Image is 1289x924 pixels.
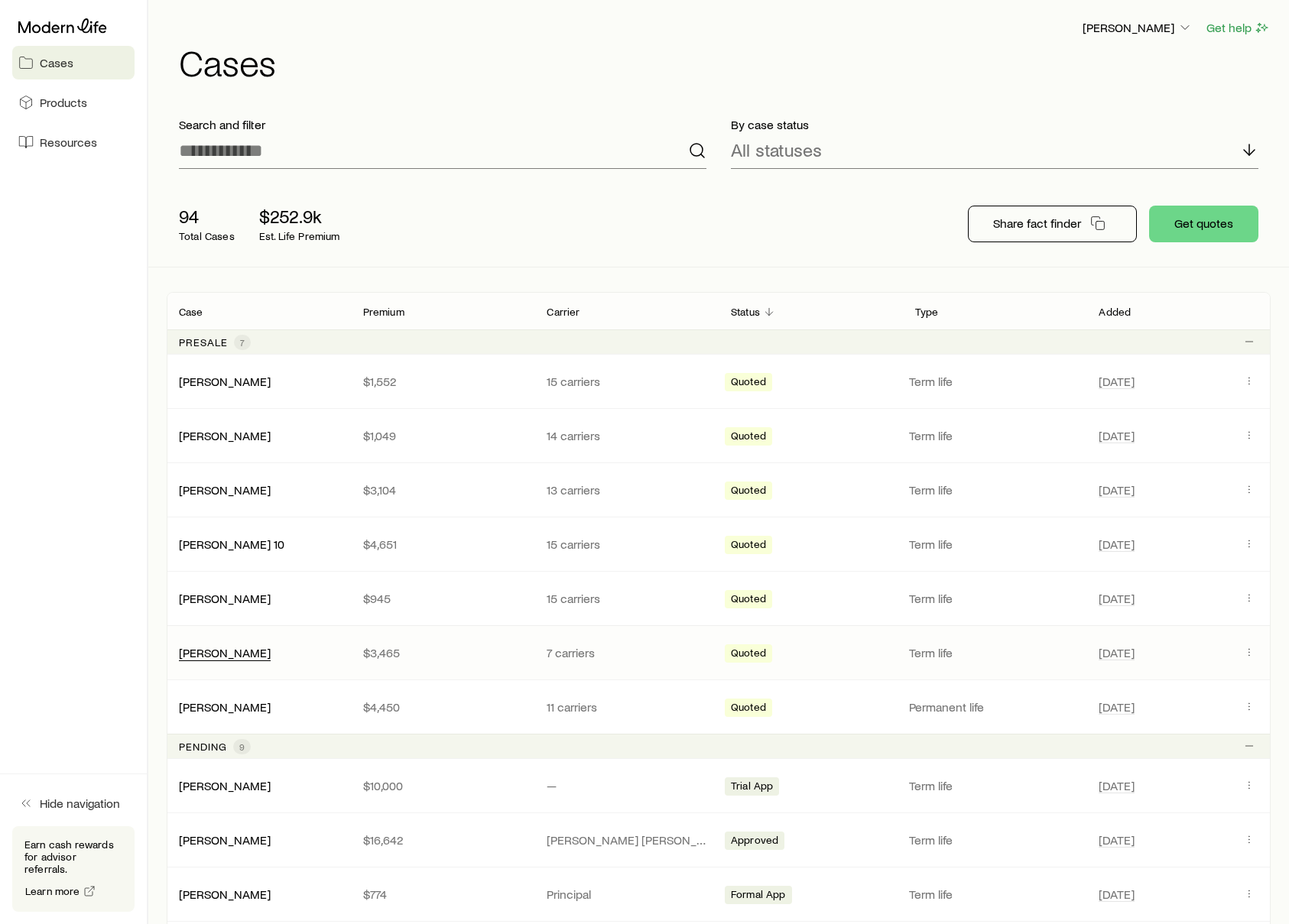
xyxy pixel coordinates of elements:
[909,591,1081,606] p: Term life
[1099,832,1135,848] span: [DATE]
[1099,374,1135,389] span: [DATE]
[915,306,939,318] p: Type
[1206,19,1271,37] button: Get help
[179,230,235,242] p: Total Cases
[547,778,706,793] p: —
[12,46,135,79] a: Cases
[1099,537,1135,552] span: [DATE]
[1099,428,1135,443] span: [DATE]
[179,778,271,794] div: [PERSON_NAME]
[12,786,135,820] button: Hide navigation
[179,832,271,848] div: [PERSON_NAME]
[909,887,1081,902] p: Term life
[547,699,706,715] p: 11 carriers
[547,832,706,848] p: [PERSON_NAME] [PERSON_NAME]
[909,832,1081,848] p: Term life
[731,592,766,608] span: Quoted
[993,216,1081,231] p: Share fact finder
[179,887,271,901] a: [PERSON_NAME]
[731,117,1258,132] p: By case status
[12,86,135,119] a: Products
[731,306,760,318] p: Status
[731,647,766,663] span: Quoted
[363,645,523,660] p: $3,465
[179,699,271,714] a: [PERSON_NAME]
[547,591,706,606] p: 15 carriers
[179,699,271,715] div: [PERSON_NAME]
[12,125,135,159] a: Resources
[363,778,523,793] p: $10,000
[179,117,706,132] p: Search and filter
[179,374,271,390] div: [PERSON_NAME]
[968,206,1137,242] button: Share fact finder
[909,374,1081,389] p: Term life
[40,135,97,150] span: Resources
[1082,19,1193,37] button: [PERSON_NAME]
[1099,778,1135,793] span: [DATE]
[363,428,523,443] p: $1,049
[909,699,1081,715] p: Permanent life
[179,306,203,318] p: Case
[179,482,271,498] div: [PERSON_NAME]
[12,826,135,912] div: Earn cash rewards for advisor referrals.Learn more
[179,537,284,551] a: [PERSON_NAME] 10
[25,886,80,896] span: Learn more
[547,428,706,443] p: 14 carriers
[179,482,271,497] a: [PERSON_NAME]
[1083,20,1193,35] p: [PERSON_NAME]
[40,796,120,811] span: Hide navigation
[363,482,523,498] p: $3,104
[909,537,1081,552] p: Term life
[363,374,523,389] p: $1,552
[547,887,706,902] p: Principal
[909,428,1081,443] p: Term life
[731,430,766,446] span: Quoted
[179,44,1271,80] h1: Cases
[40,55,73,70] span: Cases
[731,888,786,904] span: Formal App
[363,699,523,715] p: $4,450
[909,482,1081,498] p: Term life
[731,484,766,500] span: Quoted
[731,139,822,160] p: All statuses
[363,887,523,902] p: $774
[179,645,271,660] a: [PERSON_NAME]
[240,336,245,349] span: 7
[179,645,271,661] div: [PERSON_NAME]
[363,832,523,848] p: $16,642
[179,591,271,607] div: [PERSON_NAME]
[179,206,235,227] p: 94
[179,428,271,443] a: [PERSON_NAME]
[909,645,1081,660] p: Term life
[547,306,580,318] p: Carrier
[179,374,271,388] a: [PERSON_NAME]
[1099,591,1135,606] span: [DATE]
[179,336,228,349] p: Presale
[179,778,271,793] a: [PERSON_NAME]
[259,230,340,242] p: Est. Life Premium
[547,374,706,389] p: 15 carriers
[1099,482,1135,498] span: [DATE]
[731,375,766,391] span: Quoted
[239,741,245,753] span: 9
[547,645,706,660] p: 7 carriers
[179,428,271,444] div: [PERSON_NAME]
[40,95,87,110] span: Products
[363,591,523,606] p: $945
[363,306,404,318] p: Premium
[547,482,706,498] p: 13 carriers
[731,780,773,796] span: Trial App
[909,778,1081,793] p: Term life
[363,537,523,552] p: $4,651
[731,701,766,717] span: Quoted
[1099,699,1135,715] span: [DATE]
[731,834,778,850] span: Approved
[1099,306,1131,318] p: Added
[24,838,122,875] p: Earn cash rewards for advisor referrals.
[179,591,271,605] a: [PERSON_NAME]
[179,887,271,903] div: [PERSON_NAME]
[179,537,284,553] div: [PERSON_NAME] 10
[259,206,340,227] p: $252.9k
[1149,206,1258,242] button: Get quotes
